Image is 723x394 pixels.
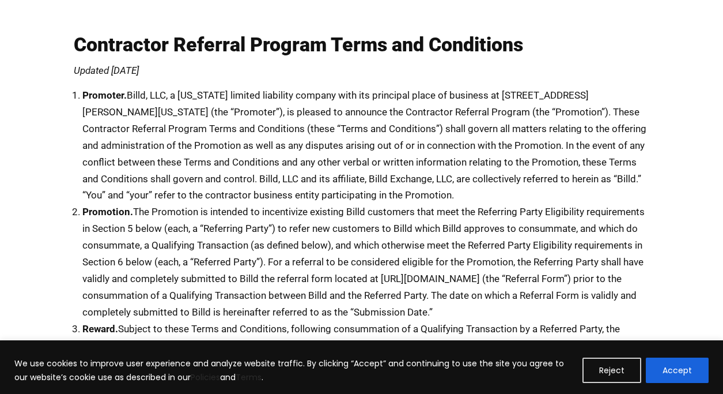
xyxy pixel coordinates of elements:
h1: Contractor Referral Program Terms and Conditions [74,35,650,54]
strong: Promotion. [82,206,133,217]
p: We use cookies to improve user experience and analyze website traffic. By clicking “Accept” and c... [14,357,574,384]
a: Terms [236,372,262,383]
li: Billd, LLC, a [US_STATE] limited liability company with its principal place of business at [STREE... [82,87,650,204]
p: Updated [DATE] [74,66,650,76]
li: The Promotion is intended to incentivize existing Billd customers that meet the Referring Party E... [82,204,650,320]
a: Policies [191,372,220,383]
strong: Reward. [82,323,118,335]
button: Reject [582,358,641,383]
button: Accept [646,358,709,383]
strong: Promoter. [82,89,127,101]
